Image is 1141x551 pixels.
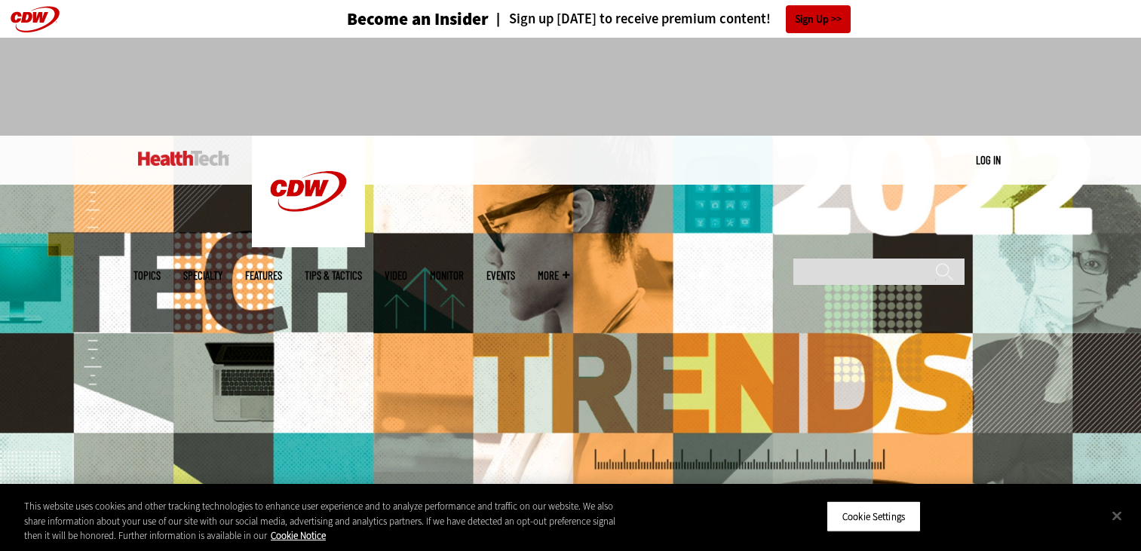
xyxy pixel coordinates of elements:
img: Home [138,151,229,166]
span: Topics [133,270,161,281]
a: More information about your privacy [271,529,326,542]
a: MonITor [430,270,464,281]
a: Sign Up [786,5,851,33]
iframe: advertisement [296,53,845,121]
div: This website uses cookies and other tracking technologies to enhance user experience and to analy... [24,499,627,543]
a: Become an Insider [290,11,489,28]
a: CDW [252,235,365,251]
button: Cookie Settings [827,500,921,532]
a: Features [245,270,282,281]
button: Close [1100,499,1133,532]
span: More [538,270,569,281]
a: Tips & Tactics [305,270,362,281]
span: Specialty [183,270,222,281]
h3: Become an Insider [347,11,489,28]
a: Sign up [DATE] to receive premium content! [489,12,771,26]
a: Video [385,270,407,281]
a: Log in [976,153,1001,167]
a: Events [486,270,515,281]
div: User menu [976,152,1001,168]
img: Home [252,136,365,247]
